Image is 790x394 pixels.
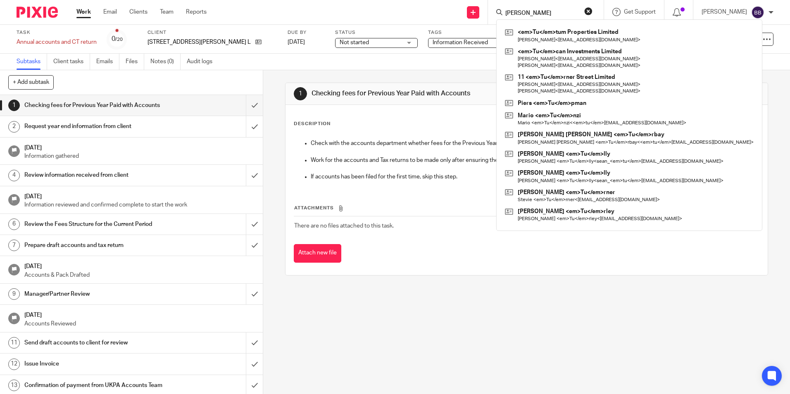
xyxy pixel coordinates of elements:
[17,54,47,70] a: Subtasks
[24,142,255,152] h1: [DATE]
[8,100,20,111] div: 1
[294,244,341,263] button: Attach new file
[294,87,307,100] div: 1
[504,10,579,17] input: Search
[126,54,144,70] a: Files
[24,190,255,201] h1: [DATE]
[311,139,759,147] p: Check with the accounts department whether fees for the Previous Year have been paid or not. If t...
[24,120,167,133] h1: Request year end information from client
[8,75,54,89] button: + Add subtask
[53,54,90,70] a: Client tasks
[8,240,20,251] div: 7
[24,99,167,112] h1: Checking fees for Previous Year Paid with Accounts
[187,54,219,70] a: Audit logs
[8,121,20,133] div: 2
[340,40,369,45] span: Not started
[24,260,255,271] h1: [DATE]
[433,40,488,45] span: Information Received
[288,39,305,45] span: [DATE]
[311,156,759,164] p: Work for the accounts and Tax returns to be made only after ensuring the fees for the previous ye...
[8,337,20,349] div: 11
[129,8,148,16] a: Clients
[428,29,511,36] label: Tags
[294,223,394,229] span: There are no files attached to this task.
[160,8,174,16] a: Team
[311,173,759,181] p: If accounts has been filed for the first time, skip this step.
[24,239,167,252] h1: Prepare draft accounts and tax return
[76,8,91,16] a: Work
[702,8,747,16] p: [PERSON_NAME]
[150,54,181,70] a: Notes (0)
[24,320,255,328] p: Accounts Reviewed
[24,288,167,300] h1: Manager/Partner Review
[24,358,167,370] h1: Issue Invoice
[294,121,331,127] p: Description
[24,169,167,181] h1: Review information received from client
[17,7,58,18] img: Pixie
[96,54,119,70] a: Emails
[751,6,764,19] img: svg%3E
[584,7,592,15] button: Clear
[17,29,97,36] label: Task
[8,218,20,230] div: 6
[148,38,251,46] p: [STREET_ADDRESS][PERSON_NAME] Limited
[148,29,277,36] label: Client
[24,309,255,319] h1: [DATE]
[17,38,97,46] div: Annual accounts and CT return
[186,8,207,16] a: Reports
[24,218,167,230] h1: Review the Fees Structure for the Current Period
[24,271,255,279] p: Accounts & Pack Drafted
[288,29,325,36] label: Due by
[112,34,123,44] div: 0
[312,89,544,98] h1: Checking fees for Previous Year Paid with Accounts
[624,9,656,15] span: Get Support
[24,152,255,160] p: Information gathered
[24,337,167,349] h1: Send draft accounts to client for review
[24,201,255,209] p: Information reviewed and confirmed complete to start the work
[8,170,20,181] div: 4
[294,206,334,210] span: Attachments
[8,358,20,370] div: 12
[103,8,117,16] a: Email
[335,29,418,36] label: Status
[24,379,167,392] h1: Confirmation of payment from UKPA Accounts Team
[8,380,20,391] div: 13
[8,288,20,300] div: 9
[115,37,123,42] small: /20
